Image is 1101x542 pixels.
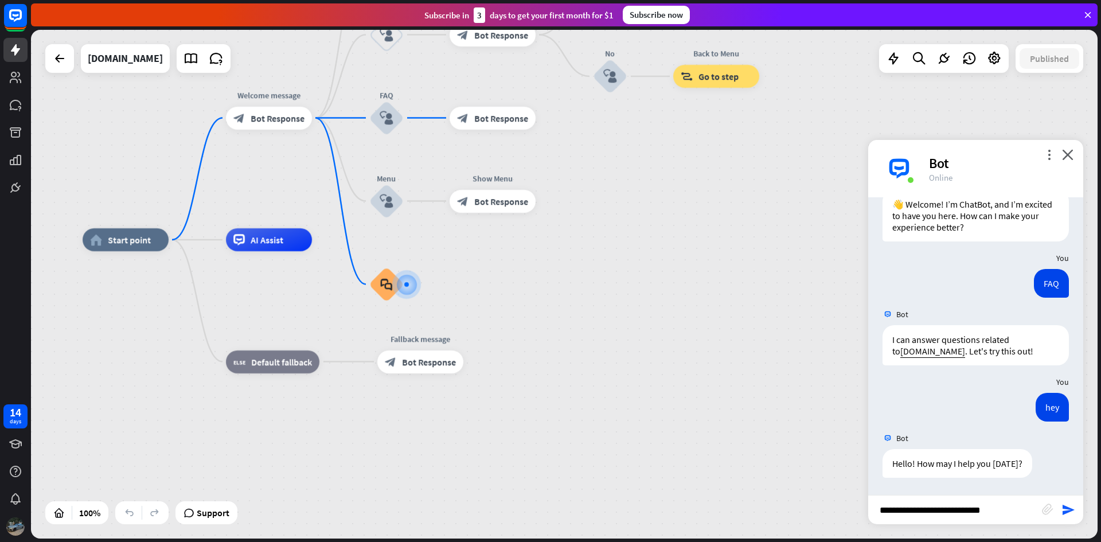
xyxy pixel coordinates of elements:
[665,48,768,59] div: Back to Menu
[883,449,1032,478] div: Hello! How may I help you [DATE]?
[233,356,245,368] i: block_fallback
[457,29,468,41] i: block_bot_response
[883,325,1069,365] div: I can answer questions related to . Let's try this out!
[233,112,245,124] i: block_bot_response
[369,333,472,345] div: Fallback message
[90,234,102,245] i: home_2
[3,404,28,428] a: 14 days
[896,433,908,443] span: Bot
[603,69,617,83] i: block_user_input
[929,172,1069,183] div: Online
[457,112,468,124] i: block_bot_response
[424,7,614,23] div: Subscribe in days to get your first month for $1
[251,234,283,245] span: AI Assist
[1042,504,1053,515] i: block_attachment
[1036,393,1069,422] div: hey
[88,44,163,73] div: freezetech.company.site
[352,89,421,101] div: FAQ
[197,504,229,522] span: Support
[474,112,528,124] span: Bot Response
[10,407,21,418] div: 14
[217,89,321,101] div: Welcome message
[883,190,1069,241] div: 👋 Welcome! I’m ChatBot, and I’m excited to have you here. How can I make your experience better?
[1034,269,1069,298] div: FAQ
[380,194,393,208] i: block_user_input
[681,71,693,82] i: block_goto
[385,356,396,368] i: block_bot_response
[251,112,304,124] span: Bot Response
[474,7,485,23] div: 3
[380,28,393,42] i: block_user_input
[108,234,151,245] span: Start point
[9,5,44,39] button: Open LiveChat chat widget
[1056,377,1069,387] span: You
[402,356,456,368] span: Bot Response
[1044,149,1055,160] i: more_vert
[623,6,690,24] div: Subscribe now
[380,111,393,125] i: block_user_input
[474,196,528,207] span: Bot Response
[1062,149,1073,160] i: close
[352,173,421,184] div: Menu
[76,504,104,522] div: 100%
[1056,253,1069,263] span: You
[441,173,544,184] div: Show Menu
[457,196,468,207] i: block_bot_response
[900,345,965,357] a: [DOMAIN_NAME]
[896,309,908,319] span: Bot
[1020,48,1079,69] button: Published
[576,48,645,59] div: No
[381,278,393,291] i: block_faq
[10,418,21,426] div: days
[1061,503,1075,517] i: send
[251,356,312,368] span: Default fallback
[929,154,1069,172] div: Bot
[474,29,528,41] span: Bot Response
[698,71,739,82] span: Go to step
